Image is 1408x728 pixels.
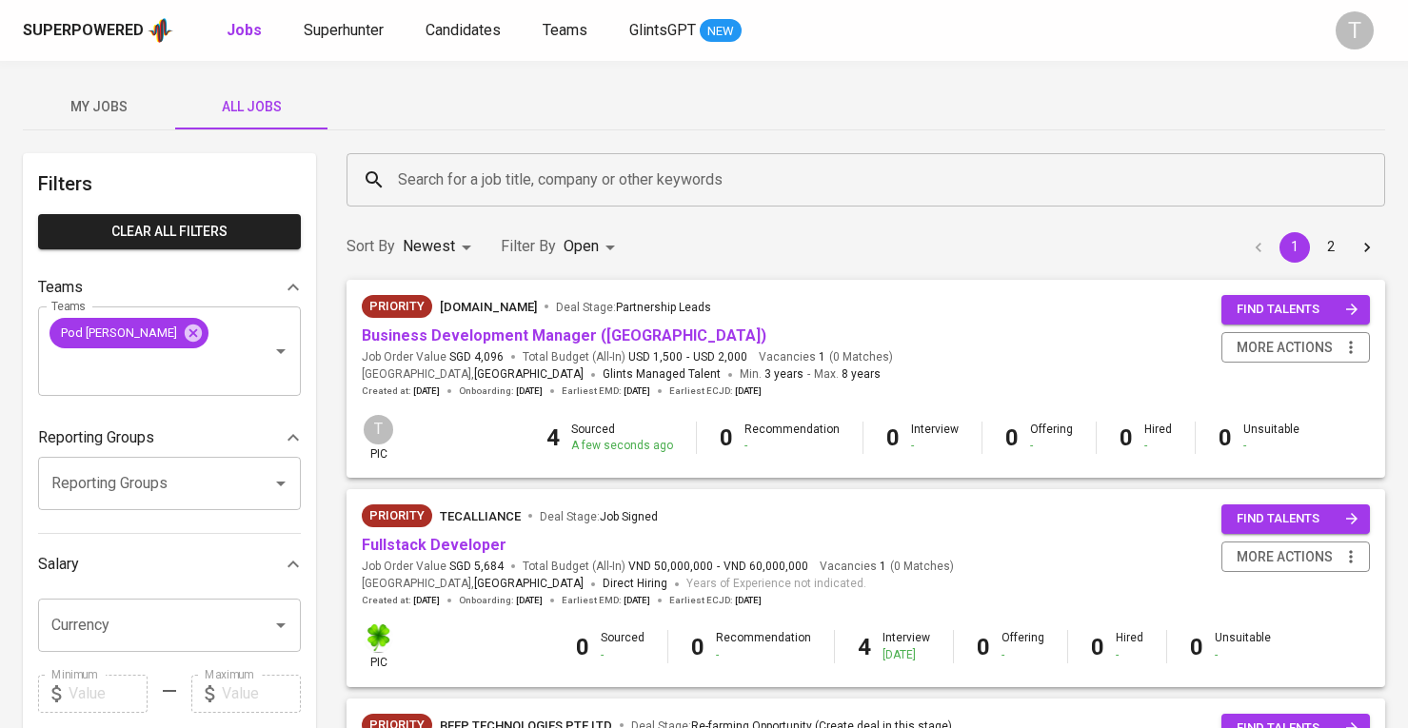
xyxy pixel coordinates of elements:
a: Superpoweredapp logo [23,16,173,45]
span: Open [564,237,599,255]
button: Open [268,612,294,639]
button: more actions [1221,332,1370,364]
div: - [601,647,645,663]
span: [DATE] [624,384,650,398]
span: find talents [1237,508,1358,530]
button: more actions [1221,541,1370,573]
span: 1 [877,559,886,575]
b: 0 [886,424,900,451]
div: - [1116,647,1143,663]
b: 0 [691,634,704,660]
span: Created at : [362,384,440,398]
div: Sourced [571,422,673,454]
button: Clear All filters [38,214,301,249]
a: Teams [543,19,591,43]
div: - [1001,647,1044,663]
span: Earliest ECJD : [669,594,762,607]
p: Teams [38,276,83,299]
div: pic [362,413,395,462]
div: Reporting Groups [38,419,301,457]
button: Go to page 2 [1316,232,1346,263]
span: [DATE] [516,594,543,607]
a: Jobs [227,19,266,43]
div: Interview [911,422,959,454]
p: Salary [38,553,79,576]
span: Job Order Value [362,559,504,575]
input: Value [69,675,148,713]
span: more actions [1237,545,1333,569]
a: Candidates [426,19,505,43]
span: Earliest EMD : [562,594,650,607]
div: Interview [882,630,930,662]
b: Jobs [227,21,262,39]
div: Pod [PERSON_NAME] [50,318,208,348]
p: Reporting Groups [38,426,154,449]
div: Unsuitable [1243,422,1299,454]
div: A few seconds ago [571,438,673,454]
b: 0 [576,634,589,660]
b: 0 [977,634,990,660]
span: Priority [362,297,432,316]
b: 4 [858,634,871,660]
div: Hired [1144,422,1172,454]
div: Superpowered [23,20,144,42]
span: [DATE] [624,594,650,607]
div: Offering [1001,630,1044,662]
span: TecAlliance [440,509,521,523]
button: Open [268,470,294,497]
p: Filter By [501,235,556,258]
span: Pod [PERSON_NAME] [50,324,188,342]
div: - [1030,438,1073,454]
button: find talents [1221,504,1370,534]
div: - [911,438,959,454]
span: [GEOGRAPHIC_DATA] , [362,575,584,594]
span: [GEOGRAPHIC_DATA] [474,575,584,594]
div: - [1215,647,1271,663]
span: Earliest EMD : [562,384,650,398]
div: Sourced [601,630,645,662]
b: 0 [1190,634,1203,660]
span: Candidates [426,21,501,39]
span: Total Budget (All-In) [523,559,808,575]
span: Deal Stage : [540,510,658,523]
span: find talents [1237,299,1358,321]
div: New Job received from Demand Team [362,504,432,527]
button: find talents [1221,295,1370,325]
div: - [744,438,840,454]
b: 0 [1120,424,1133,451]
p: Newest [403,235,455,258]
span: VND 50,000,000 [628,559,713,575]
img: app logo [148,16,173,45]
div: T [1336,11,1374,49]
span: Job Order Value [362,349,504,365]
span: - [807,365,810,384]
div: Recommendation [716,630,811,662]
span: Max. [814,367,881,381]
button: Go to next page [1352,232,1382,263]
span: Years of Experience not indicated. [686,575,866,594]
div: Open [564,229,622,265]
span: Created at : [362,594,440,607]
button: Open [268,338,294,364]
div: - [1144,438,1172,454]
b: 4 [546,424,560,451]
span: All Jobs [187,95,316,119]
div: pic [362,621,395,671]
div: Offering [1030,422,1073,454]
span: [GEOGRAPHIC_DATA] [474,365,584,384]
h6: Filters [38,168,301,199]
span: Onboarding : [459,594,543,607]
div: Recommendation [744,422,840,454]
b: 0 [1091,634,1104,660]
span: USD 1,500 [628,349,683,365]
div: Salary [38,545,301,583]
span: Onboarding : [459,384,543,398]
span: [DATE] [413,384,440,398]
div: Newest [403,229,478,265]
span: GlintsGPT [629,21,696,39]
span: SGD 4,096 [449,349,504,365]
span: Vacancies ( 0 Matches ) [820,559,954,575]
span: VND 60,000,000 [724,559,808,575]
span: Teams [543,21,587,39]
span: Job Signed [600,510,658,523]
